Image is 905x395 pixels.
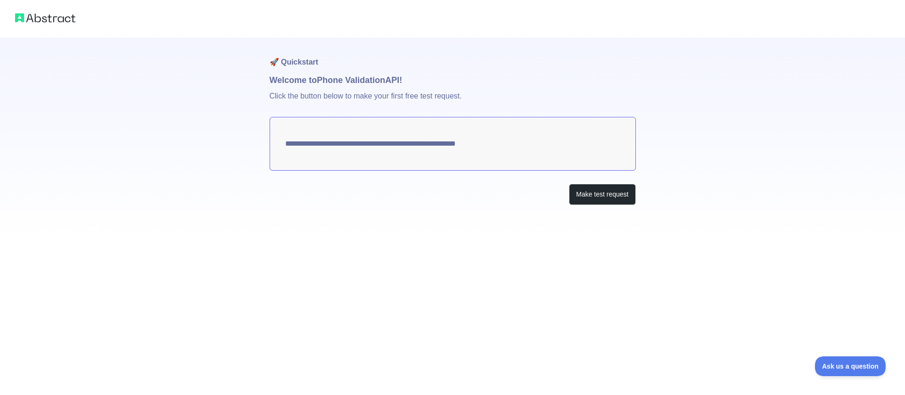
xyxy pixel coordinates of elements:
[569,184,635,205] button: Make test request
[270,87,636,117] p: Click the button below to make your first free test request.
[270,74,636,87] h1: Welcome to Phone Validation API!
[15,11,75,25] img: Abstract logo
[270,38,636,74] h1: 🚀 Quickstart
[815,356,886,376] iframe: Toggle Customer Support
